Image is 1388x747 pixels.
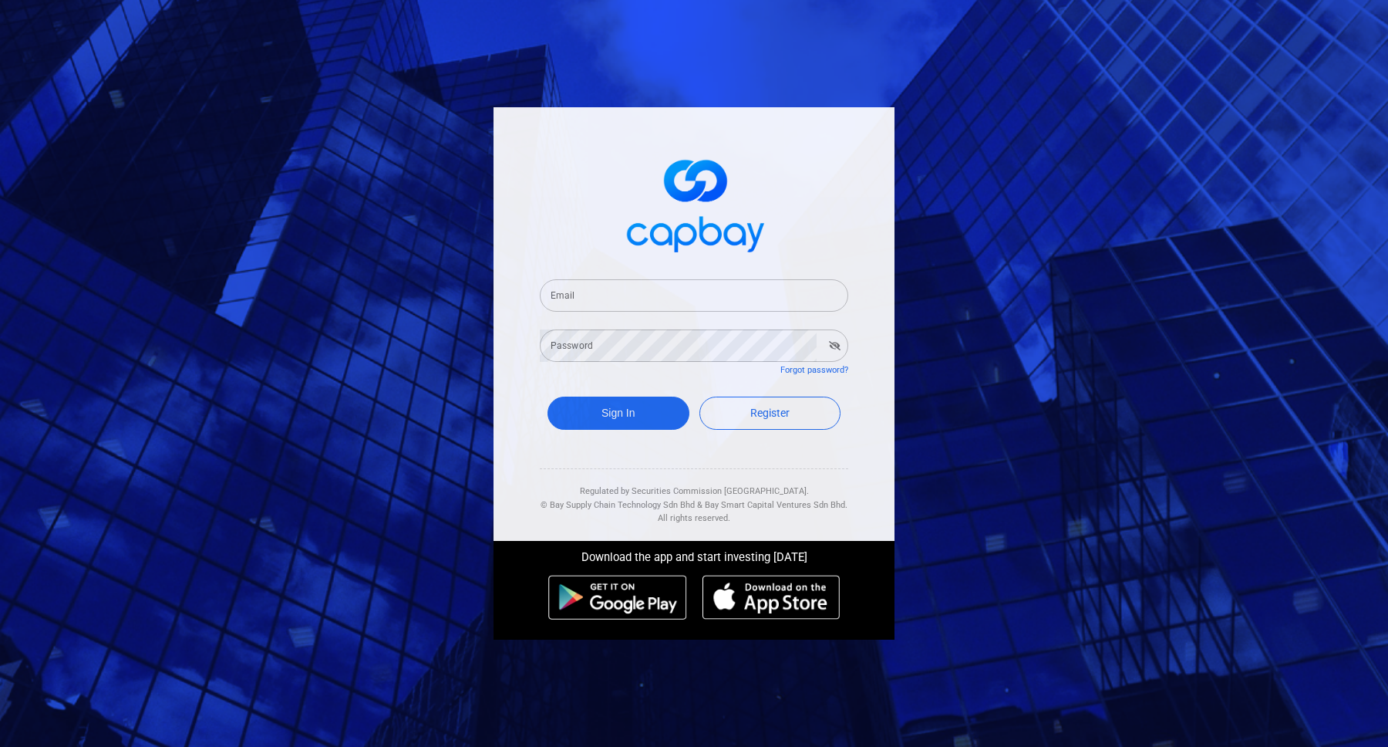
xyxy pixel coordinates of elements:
[482,541,906,567] div: Download the app and start investing [DATE]
[699,397,841,430] a: Register
[750,407,790,419] span: Register
[780,365,848,375] a: Forgot password?
[541,500,695,510] span: © Bay Supply Chain Technology Sdn Bhd
[547,397,689,430] button: Sign In
[705,500,847,510] span: Bay Smart Capital Ventures Sdn Bhd.
[548,575,687,620] img: android
[617,146,771,261] img: logo
[540,469,848,526] div: Regulated by Securities Commission [GEOGRAPHIC_DATA]. & All rights reserved.
[702,575,840,620] img: ios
